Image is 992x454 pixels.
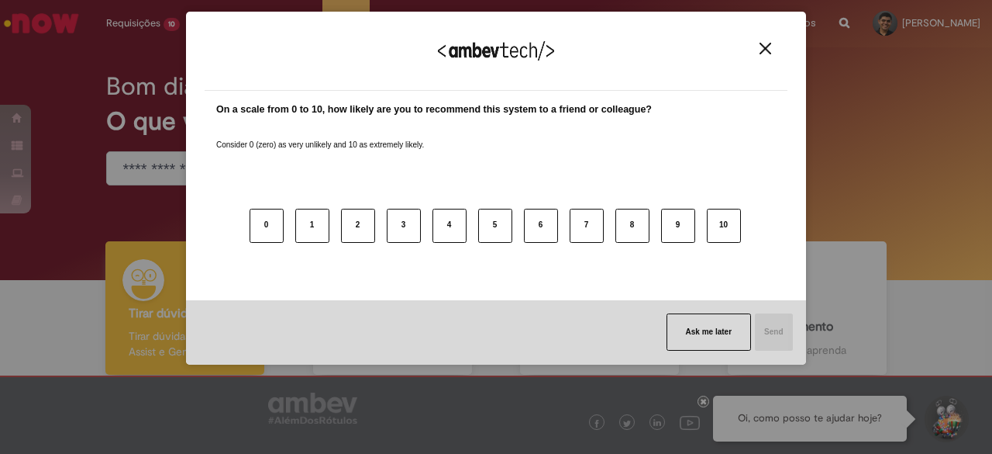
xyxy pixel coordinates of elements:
button: 3 [387,209,421,243]
button: Ask me later [666,314,751,351]
button: 2 [341,209,375,243]
button: 9 [661,209,695,243]
button: 7 [570,209,604,243]
img: Logo Ambevtech [438,41,554,61]
button: 1 [295,209,329,243]
button: 8 [615,209,649,243]
button: 4 [432,209,467,243]
button: 6 [524,209,558,243]
button: 5 [478,209,512,243]
button: Close [755,42,776,55]
label: On a scale from 0 to 10, how likely are you to recommend this system to a friend or colleague? [216,102,652,117]
label: Consider 0 (zero) as very unlikely and 10 as extremely likely. [216,121,424,151]
img: Close [759,43,771,54]
button: 10 [707,209,741,243]
button: 0 [250,209,284,243]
